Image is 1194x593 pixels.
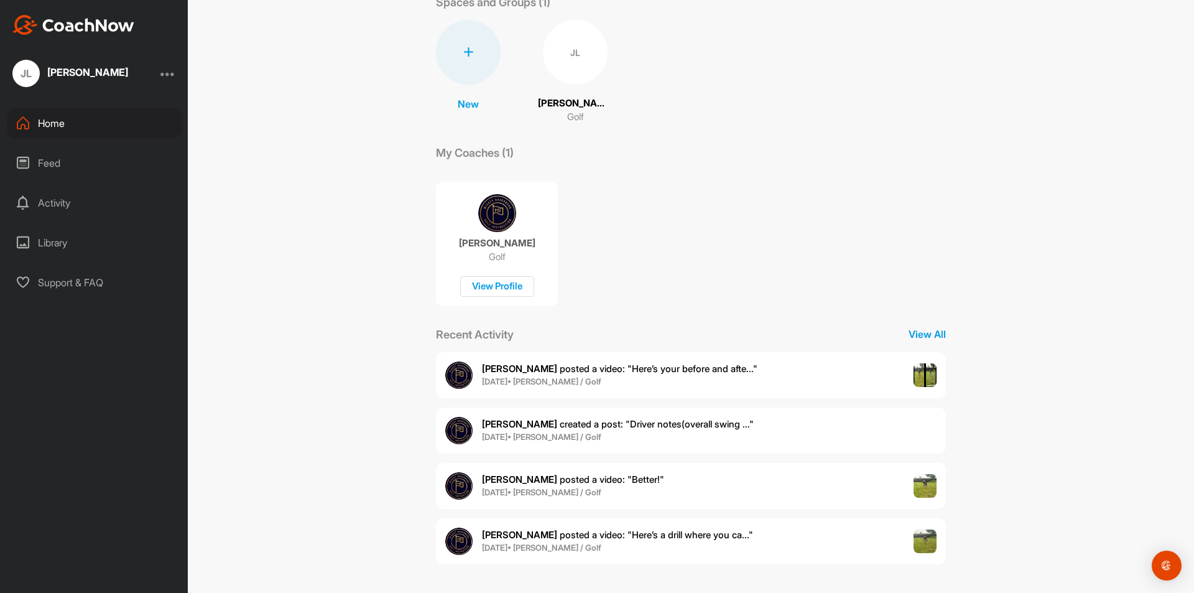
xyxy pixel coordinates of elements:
[478,194,516,232] img: coach avatar
[7,108,182,139] div: Home
[436,144,514,161] p: My Coaches (1)
[460,276,534,297] div: View Profile
[909,327,946,342] p: View All
[482,432,601,442] b: [DATE] • [PERSON_NAME] / Golf
[436,326,514,343] p: Recent Activity
[482,487,601,497] b: [DATE] • [PERSON_NAME] / Golf
[482,529,753,541] span: posted a video : " Here’s a drill where you ca... "
[445,362,473,389] img: user avatar
[914,363,937,387] img: post image
[7,227,182,258] div: Library
[543,20,608,85] div: JL
[538,20,613,124] a: JL[PERSON_NAME]Golf
[12,15,134,35] img: CoachNow
[47,67,128,77] div: [PERSON_NAME]
[914,530,937,553] img: post image
[459,237,535,250] p: [PERSON_NAME]
[482,543,601,553] b: [DATE] • [PERSON_NAME] / Golf
[567,110,584,124] p: Golf
[1152,551,1182,581] div: Open Intercom Messenger
[482,529,557,541] b: [PERSON_NAME]
[482,376,601,386] b: [DATE] • [PERSON_NAME] / Golf
[12,60,40,87] div: JL
[914,474,937,498] img: post image
[482,418,754,430] span: created a post : "Driver notes(overall swing ..."
[482,363,557,375] b: [PERSON_NAME]
[538,96,613,111] p: [PERSON_NAME]
[482,363,757,375] span: posted a video : " Here’s your before and afte... "
[458,96,479,111] p: New
[445,417,473,444] img: user avatar
[489,251,506,263] p: Golf
[7,267,182,298] div: Support & FAQ
[445,528,473,555] img: user avatar
[482,474,557,485] b: [PERSON_NAME]
[445,472,473,500] img: user avatar
[482,474,664,485] span: posted a video : " Better! "
[7,147,182,179] div: Feed
[482,418,557,430] b: [PERSON_NAME]
[7,187,182,218] div: Activity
